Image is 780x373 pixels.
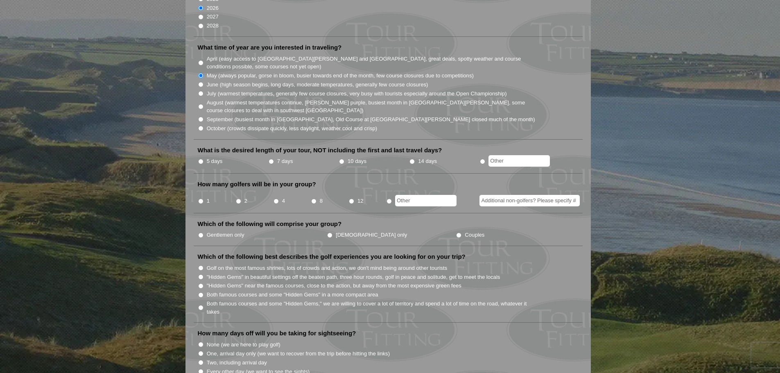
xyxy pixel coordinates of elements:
label: 4 [282,197,285,205]
label: 2026 [207,4,219,12]
label: "Hidden Gems" in beautiful settings off the beaten path, three hour rounds, golf in peace and sol... [207,273,500,281]
label: 2028 [207,22,219,30]
label: August (warmest temperatures continue, [PERSON_NAME] purple, busiest month in [GEOGRAPHIC_DATA][P... [207,99,536,115]
label: Couples [465,231,484,239]
label: One, arrival day only (we want to recover from the trip before hitting the links) [207,350,390,358]
label: "Hidden Gems" near the famous courses, close to the action, but away from the most expensive gree... [207,282,461,290]
label: May (always popular, gorse in bloom, busier towards end of the month, few course closures due to ... [207,72,474,80]
label: 14 days [418,157,437,165]
label: How many golfers will be in your group? [198,180,316,188]
label: 2 [244,197,247,205]
label: Both famous courses and some "Hidden Gems" in a more compact area [207,291,378,299]
label: July (warmest temperatures, generally few course closures, very busy with tourists especially aro... [207,90,507,98]
label: How many days off will you be taking for sightseeing? [198,329,356,337]
label: June (high season begins, long days, moderate temperatures, generally few course closures) [207,81,428,89]
label: April (easy access to [GEOGRAPHIC_DATA][PERSON_NAME] and [GEOGRAPHIC_DATA], great deals, spotty w... [207,55,536,71]
label: None (we are here to play golf) [207,341,280,349]
label: September (busiest month in [GEOGRAPHIC_DATA], Old Course at [GEOGRAPHIC_DATA][PERSON_NAME] close... [207,115,535,124]
label: Golf on the most famous shrines, lots of crowds and action, we don't mind being around other tour... [207,264,448,272]
label: Which of the following will comprise your group? [198,220,342,228]
label: Which of the following best describes the golf experiences you are looking for on your trip? [198,253,466,261]
input: Other [488,155,550,167]
label: Gentlemen only [207,231,244,239]
input: Additional non-golfers? Please specify # [479,195,580,206]
label: Both famous courses and some "Hidden Gems," we are willing to cover a lot of territory and spend ... [207,300,536,316]
label: 12 [357,197,364,205]
label: 8 [320,197,323,205]
input: Other [395,195,457,206]
label: What is the desired length of your tour, NOT including the first and last travel days? [198,146,442,154]
label: October (crowds dissipate quickly, less daylight, weather cool and crisp) [207,124,378,133]
label: 7 days [277,157,293,165]
label: What time of year are you interested in traveling? [198,43,342,52]
label: [DEMOGRAPHIC_DATA] only [336,231,407,239]
label: 1 [207,197,210,205]
label: 10 days [348,157,366,165]
label: Two, including arrival day [207,359,267,367]
label: 5 days [207,157,223,165]
label: 2027 [207,13,219,21]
